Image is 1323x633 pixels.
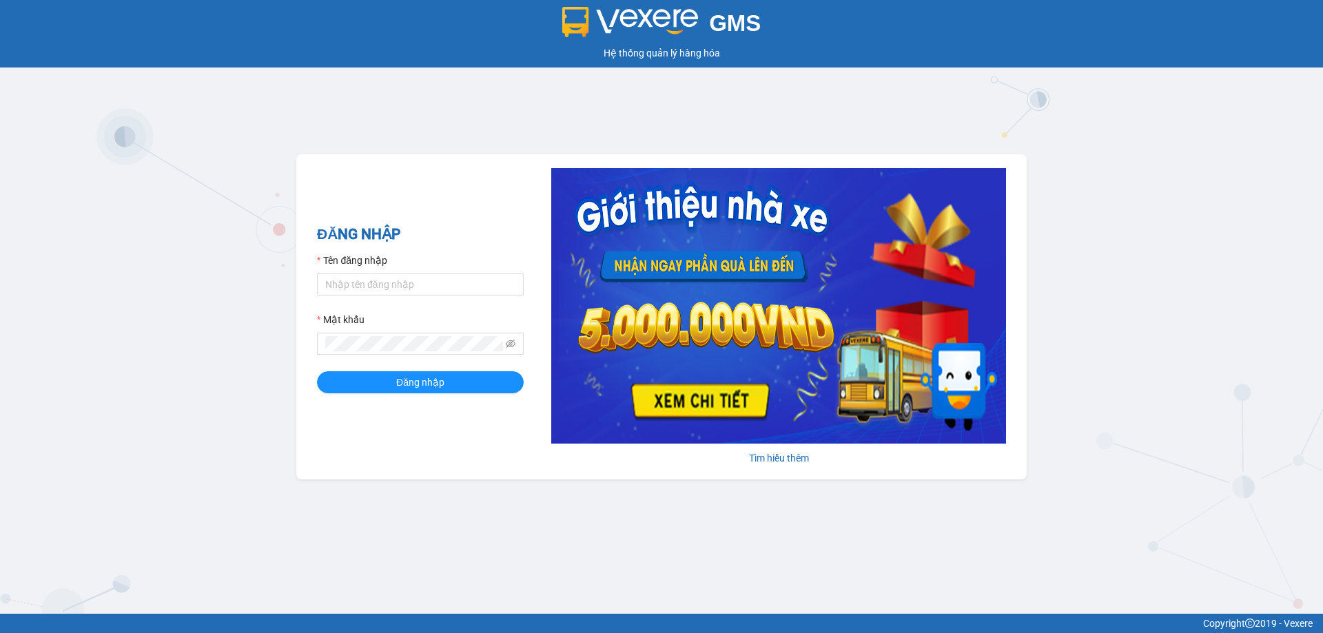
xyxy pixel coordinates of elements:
img: banner-0 [551,168,1006,444]
div: Hệ thống quản lý hàng hóa [3,45,1320,61]
span: copyright [1245,619,1255,628]
h2: ĐĂNG NHẬP [317,223,524,246]
input: Mật khẩu [325,336,503,351]
label: Tên đăng nhập [317,253,387,268]
input: Tên đăng nhập [317,273,524,295]
a: GMS [562,21,761,32]
span: Đăng nhập [396,375,444,390]
span: eye-invisible [506,339,515,349]
button: Đăng nhập [317,371,524,393]
div: Tìm hiểu thêm [551,450,1006,466]
img: logo 2 [562,7,699,37]
label: Mật khẩu [317,312,365,327]
div: Copyright 2019 - Vexere [10,616,1313,631]
span: GMS [709,10,761,36]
